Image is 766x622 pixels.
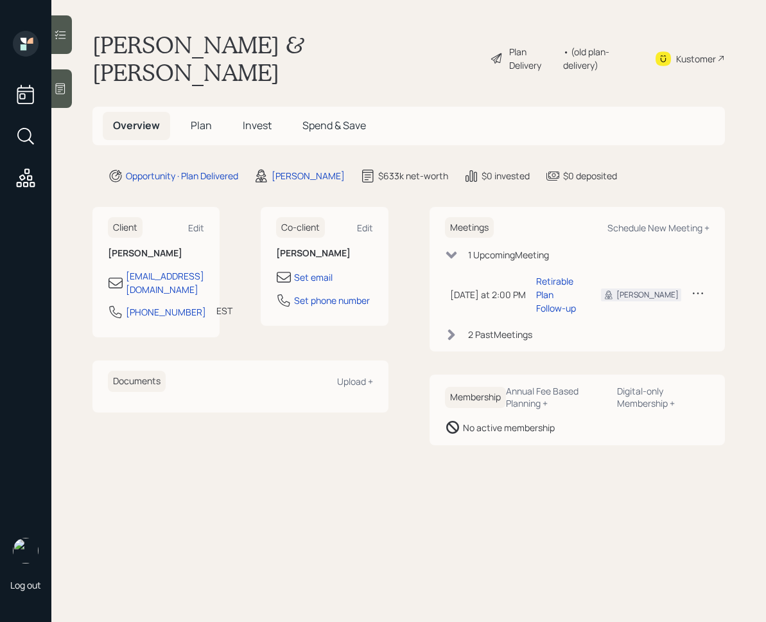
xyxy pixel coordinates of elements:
span: Invest [243,118,272,132]
h1: [PERSON_NAME] & [PERSON_NAME] [92,31,480,86]
div: EST [216,304,232,317]
div: Opportunity · Plan Delivered [126,169,238,182]
h6: Membership [445,387,506,408]
h6: Client [108,217,143,238]
img: retirable_logo.png [13,538,39,564]
div: Digital-only Membership + [617,385,709,409]
span: Plan [191,118,212,132]
h6: Meetings [445,217,494,238]
span: Overview [113,118,160,132]
h6: Documents [108,371,166,392]
div: $0 invested [482,169,530,182]
div: 1 Upcoming Meeting [468,248,549,262]
div: Plan Delivery [509,45,557,72]
div: Set phone number [294,294,370,307]
h6: Co-client [276,217,325,238]
div: Set email [294,271,333,284]
div: Edit [188,222,204,234]
div: Kustomer [676,52,716,66]
h6: [PERSON_NAME] [108,248,204,259]
div: [DATE] at 2:00 PM [450,288,526,301]
div: Retirable Plan Follow-up [536,274,581,315]
h6: [PERSON_NAME] [276,248,372,259]
div: Upload + [337,375,373,387]
div: [PERSON_NAME] [272,169,345,182]
div: Edit [357,222,373,234]
div: • (old plan-delivery) [563,45,639,72]
div: 2 Past Meeting s [468,328,532,341]
div: Schedule New Meeting + [607,222,709,234]
div: Log out [10,579,41,591]
span: Spend & Save [302,118,366,132]
div: [PHONE_NUMBER] [126,305,206,319]
div: $633k net-worth [378,169,448,182]
div: $0 deposited [563,169,617,182]
div: No active membership [463,421,555,434]
div: [EMAIL_ADDRESS][DOMAIN_NAME] [126,269,204,296]
div: Annual Fee Based Planning + [506,385,607,409]
div: [PERSON_NAME] [616,289,679,301]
